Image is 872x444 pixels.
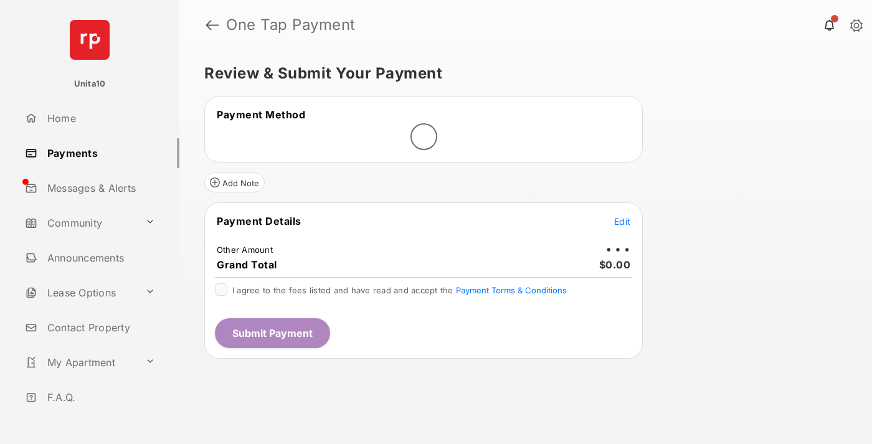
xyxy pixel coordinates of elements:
[217,215,301,227] span: Payment Details
[599,258,631,271] span: $0.00
[20,313,179,342] a: Contact Property
[614,215,630,227] button: Edit
[20,347,140,377] a: My Apartment
[20,138,179,168] a: Payments
[74,78,106,90] p: Unita10
[217,258,277,271] span: Grand Total
[70,20,110,60] img: svg+xml;base64,PHN2ZyB4bWxucz0iaHR0cDovL3d3dy53My5vcmcvMjAwMC9zdmciIHdpZHRoPSI2NCIgaGVpZ2h0PSI2NC...
[20,103,179,133] a: Home
[20,382,179,412] a: F.A.Q.
[215,318,330,348] button: Submit Payment
[20,208,140,238] a: Community
[614,216,630,227] span: Edit
[217,108,305,121] span: Payment Method
[456,285,567,295] button: I agree to the fees listed and have read and accept the
[20,278,140,308] a: Lease Options
[204,172,265,192] button: Add Note
[20,173,179,203] a: Messages & Alerts
[226,17,356,32] strong: One Tap Payment
[216,244,273,255] td: Other Amount
[204,66,837,81] h5: Review & Submit Your Payment
[232,285,567,295] span: I agree to the fees listed and have read and accept the
[20,243,179,273] a: Announcements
